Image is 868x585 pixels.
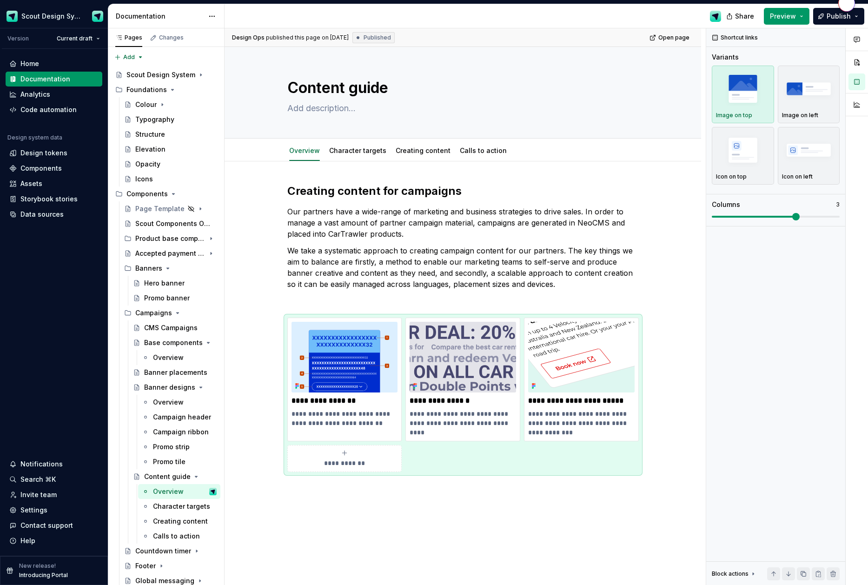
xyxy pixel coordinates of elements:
[528,322,635,392] img: 7f8c207b-2a7a-49e9-bb7e-e286639514e9.svg
[716,112,752,119] p: Image on top
[153,532,200,541] div: Calls to action
[289,146,320,154] a: Overview
[20,148,67,158] div: Design tokens
[135,219,212,228] div: Scout Components Overview
[120,231,220,246] div: Product base components
[21,12,81,21] div: Scout Design System
[135,234,205,243] div: Product base components
[325,140,390,160] div: Character targets
[135,174,153,184] div: Icons
[764,8,809,25] button: Preview
[153,502,210,511] div: Character targets
[20,521,73,530] div: Contact support
[144,383,195,392] div: Banner designs
[716,72,770,106] img: placeholder
[782,133,836,167] img: placeholder
[712,567,757,580] div: Block actions
[126,70,195,80] div: Scout Design System
[658,34,689,41] span: Open page
[138,439,220,454] a: Promo strip
[6,487,102,502] a: Invite team
[209,488,217,495] img: Design Ops
[266,34,349,41] div: published this page on [DATE]
[135,115,174,124] div: Typography
[116,12,204,21] div: Documentation
[20,164,62,173] div: Components
[716,173,747,180] p: Icon on top
[20,505,47,515] div: Settings
[456,140,510,160] div: Calls to action
[712,570,749,578] div: Block actions
[7,35,29,42] div: Version
[285,77,637,99] textarea: Content guide
[6,176,102,191] a: Assets
[19,572,68,579] p: Introducing Portal
[153,457,186,466] div: Promo tile
[120,97,220,112] a: Colour
[712,127,774,185] button: placeholderIcon on top
[57,35,93,42] span: Current draft
[129,276,220,291] a: Hero banner
[144,323,198,332] div: CMS Campaigns
[287,245,639,290] p: We take a systematic approach to creating campaign content for our partners. The key things we ai...
[6,472,102,487] button: Search ⌘K
[129,320,220,335] a: CMS Campaigns
[20,105,77,114] div: Code automation
[6,56,102,71] a: Home
[129,469,220,484] a: Content guide
[138,454,220,469] a: Promo tile
[138,499,220,514] a: Character targets
[6,503,102,518] a: Settings
[153,487,184,496] div: Overview
[20,459,63,469] div: Notifications
[396,146,451,154] a: Creating content
[836,201,840,208] p: 3
[6,161,102,176] a: Components
[712,53,739,62] div: Variants
[112,51,146,64] button: Add
[120,306,220,320] div: Campaigns
[138,529,220,544] a: Calls to action
[292,322,398,392] img: c8821970-e0e2-47f1-aaab-0d9d3ac95473.svg
[20,90,50,99] div: Analytics
[126,189,168,199] div: Components
[120,157,220,172] a: Opacity
[460,146,507,154] a: Calls to action
[120,127,220,142] a: Structure
[138,484,220,499] a: OverviewDesign Ops
[120,201,220,216] a: Page Template
[112,67,220,82] a: Scout Design System
[710,11,721,22] img: Design Ops
[135,130,165,139] div: Structure
[120,558,220,573] a: Footer
[20,74,70,84] div: Documentation
[20,536,35,545] div: Help
[6,146,102,160] a: Design tokens
[7,11,18,22] img: e611c74b-76fc-4ef0-bafa-dc494cd4cb8a.png
[364,34,391,41] span: Published
[135,145,166,154] div: Elevation
[19,562,56,570] p: New release!
[20,475,56,484] div: Search ⌘K
[135,264,162,273] div: Banners
[120,544,220,558] a: Countdown timer
[153,398,184,407] div: Overview
[138,350,220,365] a: Overview
[392,140,454,160] div: Creating content
[782,173,813,180] p: Icon on left
[20,59,39,68] div: Home
[135,561,156,571] div: Footer
[153,427,209,437] div: Campaign ribbon
[120,261,220,276] div: Banners
[138,425,220,439] a: Campaign ribbon
[20,210,64,219] div: Data sources
[329,146,386,154] a: Character targets
[144,293,190,303] div: Promo banner
[6,518,102,533] button: Contact support
[53,32,104,45] button: Current draft
[144,368,207,377] div: Banner placements
[135,249,205,258] div: Accepted payment types
[138,410,220,425] a: Campaign header
[120,216,220,231] a: Scout Components Overview
[6,533,102,548] button: Help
